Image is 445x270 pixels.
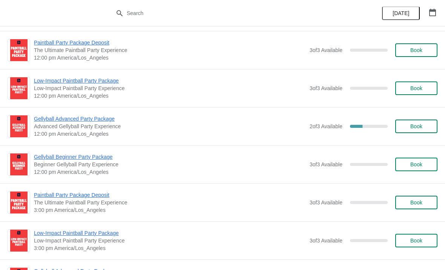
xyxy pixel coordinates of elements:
[310,47,342,53] span: 3 of 3 Available
[34,168,306,176] span: 12:00 pm America/Los_Angeles
[34,54,306,61] span: 12:00 pm America/Los_Angeles
[34,206,306,214] span: 3:00 pm America/Los_Angeles
[34,191,306,199] span: Paintball Party Package Deposit
[34,115,306,123] span: Gellyball Advanced Party Package
[34,92,306,100] span: 12:00 pm America/Los_Angeles
[410,123,422,129] span: Book
[34,84,306,92] span: Low-Impact Paintball Party Experience
[393,10,409,16] span: [DATE]
[34,244,306,252] span: 3:00 pm America/Los_Angeles
[34,229,306,237] span: Low-Impact Paintball Party Package
[10,77,28,99] img: Low-Impact Paintball Party Package | Low-Impact Paintball Party Experience | 12:00 pm America/Los...
[410,199,422,206] span: Book
[310,123,342,129] span: 2 of 3 Available
[34,123,306,130] span: Advanced Gellyball Party Experience
[10,115,28,137] img: Gellyball Advanced Party Package | Advanced Gellyball Party Experience | 12:00 pm America/Los_Ang...
[10,153,28,175] img: Gellyball Beginner Party Package | Beginner Gellyball Party Experience | 12:00 pm America/Los_Ang...
[395,120,437,133] button: Book
[395,43,437,57] button: Book
[34,237,306,244] span: Low-Impact Paintball Party Experience
[310,199,342,206] span: 3 of 3 Available
[10,39,28,61] img: Paintball Party Package Deposit | The Ultimate Paintball Party Experience | 12:00 pm America/Los_...
[395,158,437,171] button: Book
[310,238,342,244] span: 3 of 3 Available
[395,81,437,95] button: Book
[395,196,437,209] button: Book
[310,161,342,167] span: 3 of 3 Available
[10,230,28,252] img: Low-Impact Paintball Party Package | Low-Impact Paintball Party Experience | 3:00 pm America/Los_...
[34,199,306,206] span: The Ultimate Paintball Party Experience
[395,234,437,247] button: Book
[10,192,28,213] img: Paintball Party Package Deposit | The Ultimate Paintball Party Experience | 3:00 pm America/Los_A...
[34,161,306,168] span: Beginner Gellyball Party Experience
[34,39,306,46] span: Paintball Party Package Deposit
[34,130,306,138] span: 12:00 pm America/Los_Angeles
[126,6,334,20] input: Search
[410,47,422,53] span: Book
[34,77,306,84] span: Low-Impact Paintball Party Package
[34,153,306,161] span: Gellyball Beginner Party Package
[410,161,422,167] span: Book
[410,85,422,91] span: Book
[410,238,422,244] span: Book
[34,46,306,54] span: The Ultimate Paintball Party Experience
[310,85,342,91] span: 3 of 3 Available
[382,6,420,20] button: [DATE]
